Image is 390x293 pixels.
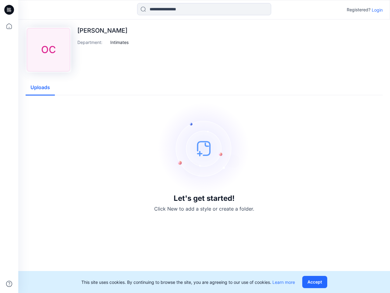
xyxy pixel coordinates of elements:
[372,7,383,13] p: Login
[110,39,129,45] p: Intimates
[27,28,70,71] div: OC
[77,39,108,45] p: Department :
[81,279,295,285] p: This site uses cookies. By continuing to browse the site, you are agreeing to our use of cookies.
[158,103,250,194] img: empty-state-image.svg
[154,205,254,212] p: Click New to add a style or create a folder.
[272,280,295,285] a: Learn more
[174,194,235,203] h3: Let's get started!
[302,276,327,288] button: Accept
[77,27,129,34] p: [PERSON_NAME]
[26,80,55,96] button: Uploads
[347,6,370,13] p: Registered?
